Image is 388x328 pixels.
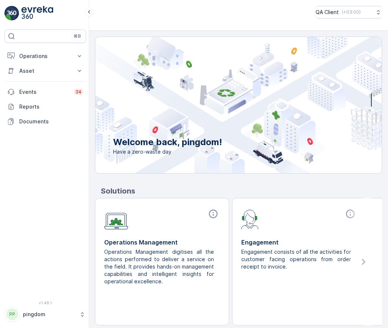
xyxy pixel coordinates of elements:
p: Operations Management digitises all the actions performed to deliver a service on the field. It p... [104,248,214,285]
p: Engagement consists of all the activities for customer facing operations from order receipt to in... [241,248,351,270]
p: ( +03:00 ) [342,9,361,15]
span: v 1.48.1 [4,301,86,305]
p: Events [19,88,69,96]
p: 34 [75,89,82,95]
p: QA Client [316,8,339,16]
img: logo [4,6,19,21]
img: module-icon [104,209,128,230]
img: logo_light-DOdMpM7g.png [21,6,53,21]
button: Operations [4,49,86,64]
p: Operations Management [104,238,220,247]
button: QA Client(+03:00) [316,6,382,18]
img: module-icon [241,209,259,229]
p: Solutions [101,185,382,197]
p: ⌘B [74,33,81,39]
button: Asset [4,64,86,78]
a: Reports [4,99,86,114]
p: Operations [19,52,71,60]
a: Documents [4,114,86,129]
p: pingdom [23,311,76,318]
span: Have a zero-waste day [113,148,222,156]
div: PP [6,308,18,320]
a: Events34 [4,85,86,99]
p: Documents [19,118,83,125]
p: Engagement [241,238,357,247]
p: Welcome back, pingdom! [113,136,222,148]
button: PPpingdom [4,307,86,322]
p: Reports [19,103,83,110]
p: Asset [19,67,71,75]
img: city illustration [62,37,382,173]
